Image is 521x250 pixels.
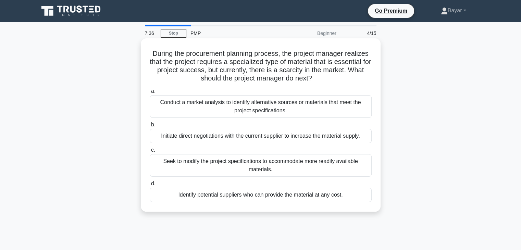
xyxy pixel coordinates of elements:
[371,7,411,15] a: Go Premium
[141,26,161,40] div: 7:36
[281,26,340,40] div: Beginner
[151,88,156,94] span: a.
[151,180,156,186] span: d.
[150,95,372,118] div: Conduct a market analysis to identify alternative sources or materials that meet the project spec...
[150,129,372,143] div: Initiate direct negotiations with the current supplier to increase the material supply.
[150,188,372,202] div: Identify potential suppliers who can provide the material at any cost.
[149,49,372,83] h5: During the procurement planning process, the project manager realizes that the project requires a...
[151,122,156,127] span: b.
[151,147,155,153] span: c.
[424,4,483,17] a: Bayar
[186,26,281,40] div: PMP
[161,29,186,38] a: Stop
[340,26,381,40] div: 4/15
[150,154,372,177] div: Seek to modify the project specifications to accommodate more readily available materials.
